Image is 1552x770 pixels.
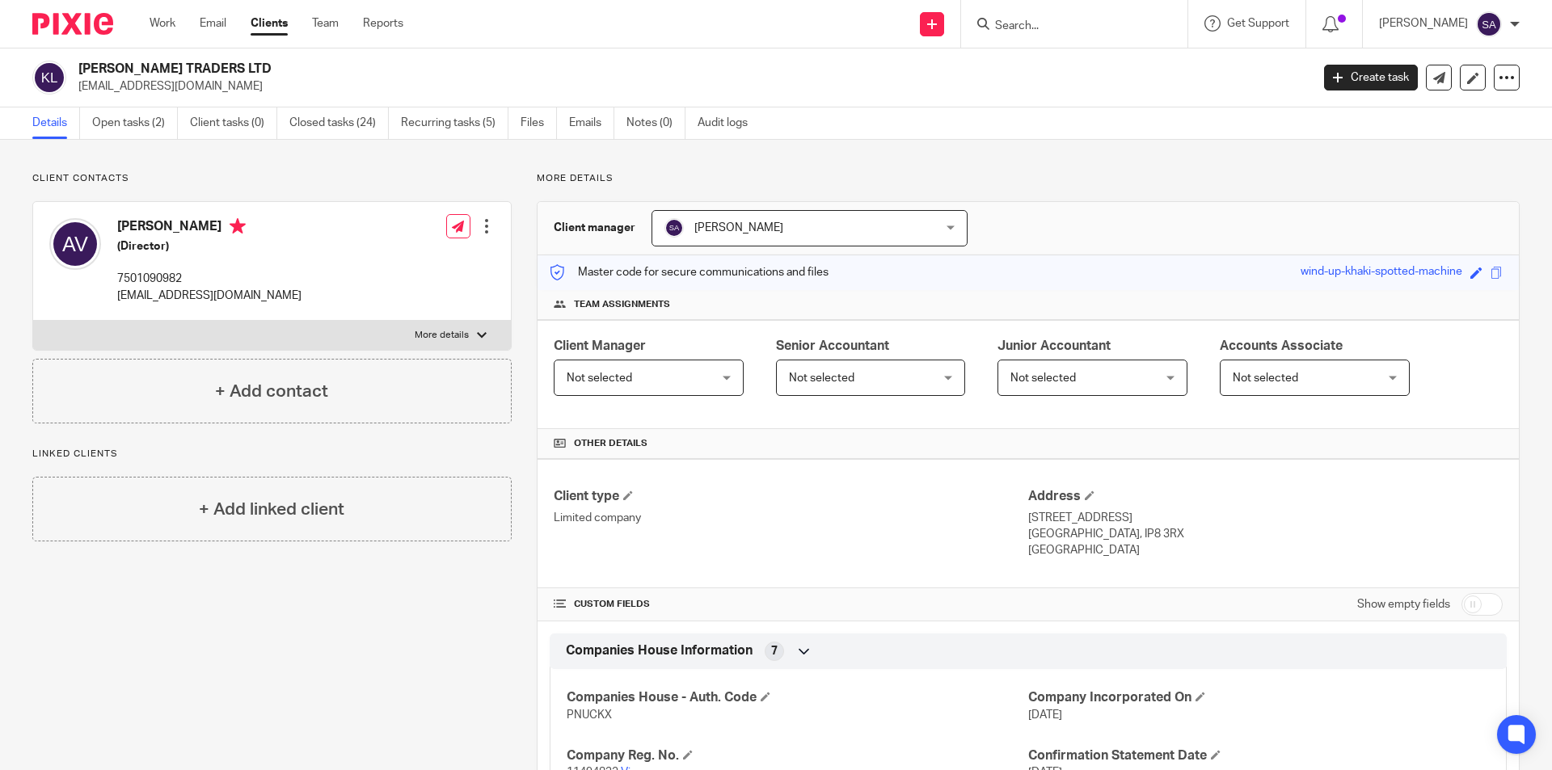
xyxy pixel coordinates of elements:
p: Client contacts [32,172,512,185]
a: Closed tasks (24) [289,107,389,139]
input: Search [993,19,1139,34]
a: Team [312,15,339,32]
p: More details [537,172,1520,185]
a: Details [32,107,80,139]
img: svg%3E [1476,11,1502,37]
h4: Company Incorporated On [1028,689,1490,706]
a: Work [150,15,175,32]
a: Client tasks (0) [190,107,277,139]
h4: Client type [554,488,1028,505]
a: Files [521,107,557,139]
h4: Companies House - Auth. Code [567,689,1028,706]
span: Accounts Associate [1220,339,1343,352]
p: More details [415,329,469,342]
i: Primary [230,218,246,234]
span: Not selected [1233,372,1298,384]
a: Recurring tasks (5) [401,107,508,139]
p: Linked clients [32,448,512,461]
span: Junior Accountant [997,339,1111,352]
span: Not selected [1010,372,1076,384]
a: Audit logs [698,107,760,139]
p: [EMAIL_ADDRESS][DOMAIN_NAME] [117,288,302,304]
h4: + Add contact [215,379,328,404]
h4: Company Reg. No. [567,747,1028,764]
span: Not selected [567,372,632,384]
span: [DATE] [1028,709,1062,721]
a: Clients [251,15,288,32]
p: [GEOGRAPHIC_DATA], IP8 3RX [1028,526,1503,542]
h5: (Director) [117,238,302,255]
a: Open tasks (2) [92,107,178,139]
a: Notes (0) [626,107,685,139]
div: wind-up-khaki-spotted-machine [1301,263,1462,282]
img: svg%3E [664,218,684,238]
a: Reports [363,15,403,32]
span: Senior Accountant [776,339,889,352]
a: Emails [569,107,614,139]
span: Companies House Information [566,642,753,659]
h4: Confirmation Statement Date [1028,747,1490,764]
p: [PERSON_NAME] [1379,15,1468,32]
img: svg%3E [49,218,101,270]
img: Pixie [32,13,113,35]
h4: [PERSON_NAME] [117,218,302,238]
span: [PERSON_NAME] [694,222,783,234]
span: PNUCKX [567,709,612,721]
p: Limited company [554,510,1028,526]
span: 7 [771,643,778,659]
label: Show empty fields [1357,596,1450,612]
span: Get Support [1227,18,1289,29]
span: Client Manager [554,339,646,352]
span: Not selected [789,372,854,384]
p: Master code for secure communications and files [550,264,829,280]
h4: Address [1028,488,1503,505]
img: svg%3E [32,61,66,95]
p: [EMAIL_ADDRESS][DOMAIN_NAME] [78,78,1300,95]
a: Create task [1324,65,1418,90]
span: Team assignments [574,298,670,311]
h3: Client manager [554,220,635,236]
h4: CUSTOM FIELDS [554,598,1028,611]
h4: + Add linked client [199,497,344,522]
a: Email [200,15,226,32]
p: 7501090982 [117,271,302,287]
p: [GEOGRAPHIC_DATA] [1028,542,1503,558]
p: [STREET_ADDRESS] [1028,510,1503,526]
h2: [PERSON_NAME] TRADERS LTD [78,61,1056,78]
span: Other details [574,437,647,450]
